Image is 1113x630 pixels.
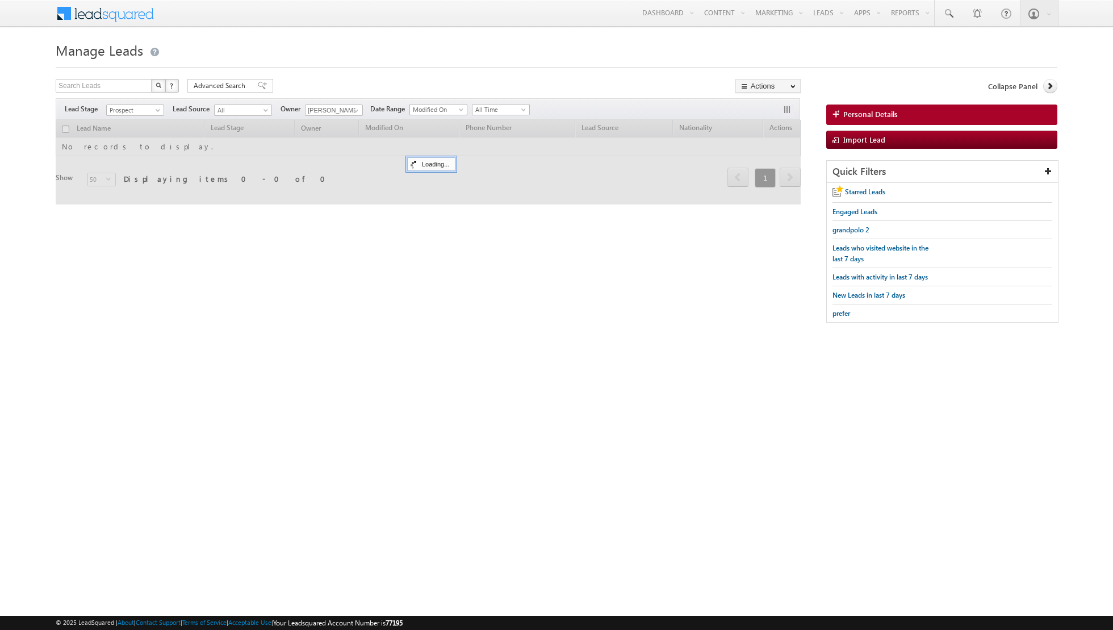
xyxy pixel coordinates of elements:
span: Personal Details [843,109,898,119]
a: Terms of Service [182,619,227,626]
img: Search [156,82,161,88]
a: Contact Support [136,619,181,626]
input: Type to Search [305,105,363,116]
span: Your Leadsquared Account Number is [273,619,403,627]
span: Engaged Leads [832,207,877,216]
a: All [214,105,272,116]
span: Collapse Panel [988,81,1037,91]
a: About [118,619,134,626]
span: Owner [281,104,305,114]
span: All [215,105,269,115]
span: Advanced Search [194,81,249,91]
div: Quick Filters [827,161,1058,183]
span: prefer [832,309,850,318]
span: Starred Leads [845,187,885,196]
span: © 2025 LeadSquared | | | | | [56,618,403,628]
a: Show All Items [348,105,362,116]
a: Acceptable Use [228,619,271,626]
a: Prospect [106,105,164,116]
span: Date Range [370,104,409,114]
span: New Leads in last 7 days [832,291,905,299]
button: Actions [735,79,801,93]
a: Personal Details [826,105,1057,125]
span: grandpolo 2 [832,226,869,234]
span: ? [170,81,175,90]
span: Leads who visited website in the last 7 days [832,244,928,263]
span: Lead Stage [65,104,106,114]
span: Import Lead [843,135,885,144]
span: 77195 [386,619,403,627]
span: Leads with activity in last 7 days [832,273,928,281]
span: Lead Source [173,104,214,114]
span: All Time [472,105,526,115]
a: Modified On [409,104,467,115]
a: All Time [472,104,530,115]
span: Modified On [410,105,464,115]
span: Prospect [107,105,161,115]
div: Loading... [407,157,455,171]
button: ? [165,79,179,93]
span: Manage Leads [56,41,143,59]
